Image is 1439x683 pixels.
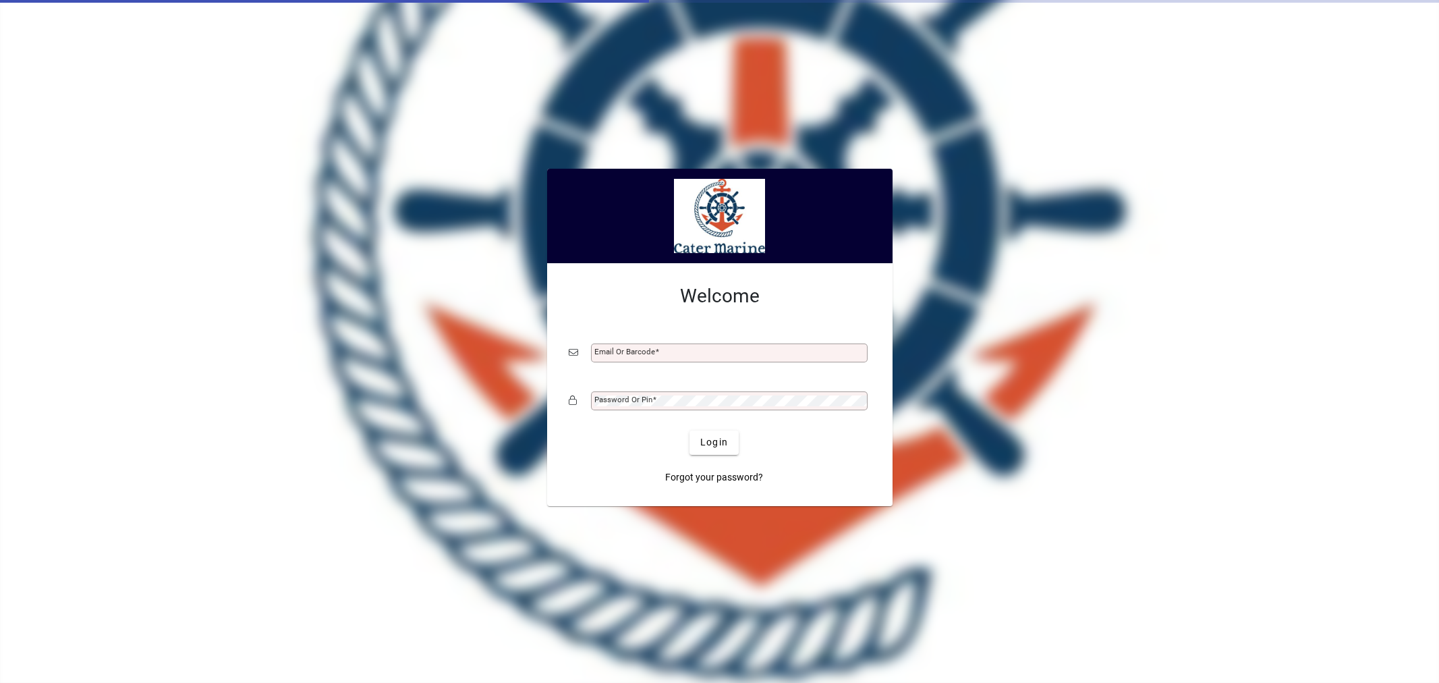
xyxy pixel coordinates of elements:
[689,431,739,455] button: Login
[594,347,655,356] mat-label: Email or Barcode
[569,285,871,308] h2: Welcome
[665,470,763,485] span: Forgot your password?
[700,435,728,449] span: Login
[660,466,768,490] a: Forgot your password?
[594,395,652,404] mat-label: Password or Pin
